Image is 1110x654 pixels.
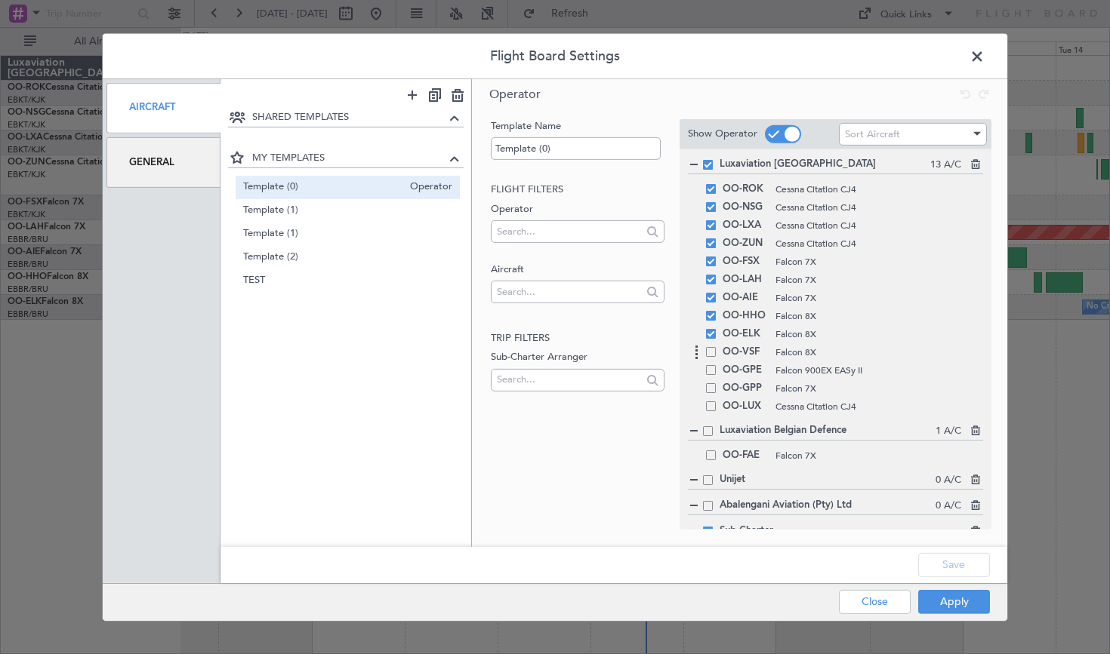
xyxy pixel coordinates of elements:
[775,254,983,268] span: Falcon 7X
[720,157,930,172] span: Luxaviation [GEOGRAPHIC_DATA]
[103,33,1007,78] header: Flight Board Settings
[720,472,936,487] span: Unijet
[243,226,453,242] span: Template (1)
[775,309,983,322] span: Falcon 8X
[491,201,664,216] label: Operator
[491,183,664,198] h2: Flight filters
[930,158,961,173] span: 13 A/C
[723,198,768,216] span: OO-NSG
[723,379,768,397] span: OO-GPP
[775,182,983,195] span: Cessna Citation CJ4
[775,448,983,462] span: Falcon 7X
[918,590,990,614] button: Apply
[491,262,664,277] label: Aircraft
[775,345,983,358] span: Falcon 8X
[723,446,768,464] span: OO-FAE
[775,272,983,286] span: Falcon 7X
[723,216,768,234] span: OO-LXA
[720,423,936,438] span: Luxaviation Belgian Defence
[775,327,983,340] span: Falcon 8X
[243,273,453,289] span: TEST
[491,118,664,134] label: Template Name
[106,82,220,133] div: Aircraft
[723,324,768,342] span: OO-ELK
[723,180,768,198] span: OO-ROK
[775,399,983,413] span: Cessna Citation CJ4
[252,151,446,166] span: MY TEMPLATES
[775,363,983,376] span: Falcon 900EX EASy II
[243,250,453,266] span: Template (2)
[243,180,403,195] span: Template (0)
[489,85,541,102] span: Operator
[497,280,641,302] input: Search...
[723,288,768,306] span: OO-AIE
[723,270,768,288] span: OO-LAH
[775,381,983,395] span: Falcon 7X
[936,473,961,488] span: 0 A/C
[688,127,757,142] label: Show Operator
[845,127,900,141] span: Sort Aircraft
[723,342,768,361] span: OO-VSF
[936,424,961,439] span: 1 A/C
[775,218,983,232] span: Cessna Citation CJ4
[252,110,446,125] span: SHARED TEMPLATES
[497,368,641,391] input: Search...
[723,306,768,324] span: OO-HHO
[720,524,961,539] span: Sub-Charter
[775,290,983,304] span: Falcon 7X
[723,252,768,270] span: OO-FSX
[839,590,911,614] button: Close
[402,180,452,195] span: Operator
[720,498,936,513] span: Abalengani Aviation (Pty) Ltd
[491,330,664,345] h2: Trip filters
[775,200,983,213] span: Cessna Citation CJ4
[106,137,220,188] div: General
[723,397,768,415] span: OO-LUX
[491,350,664,365] label: Sub-Charter Arranger
[497,220,641,242] input: Search...
[936,499,961,514] span: 0 A/C
[243,203,453,219] span: Template (1)
[775,236,983,250] span: Cessna Citation CJ4
[723,234,768,252] span: OO-ZUN
[723,361,768,379] span: OO-GPE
